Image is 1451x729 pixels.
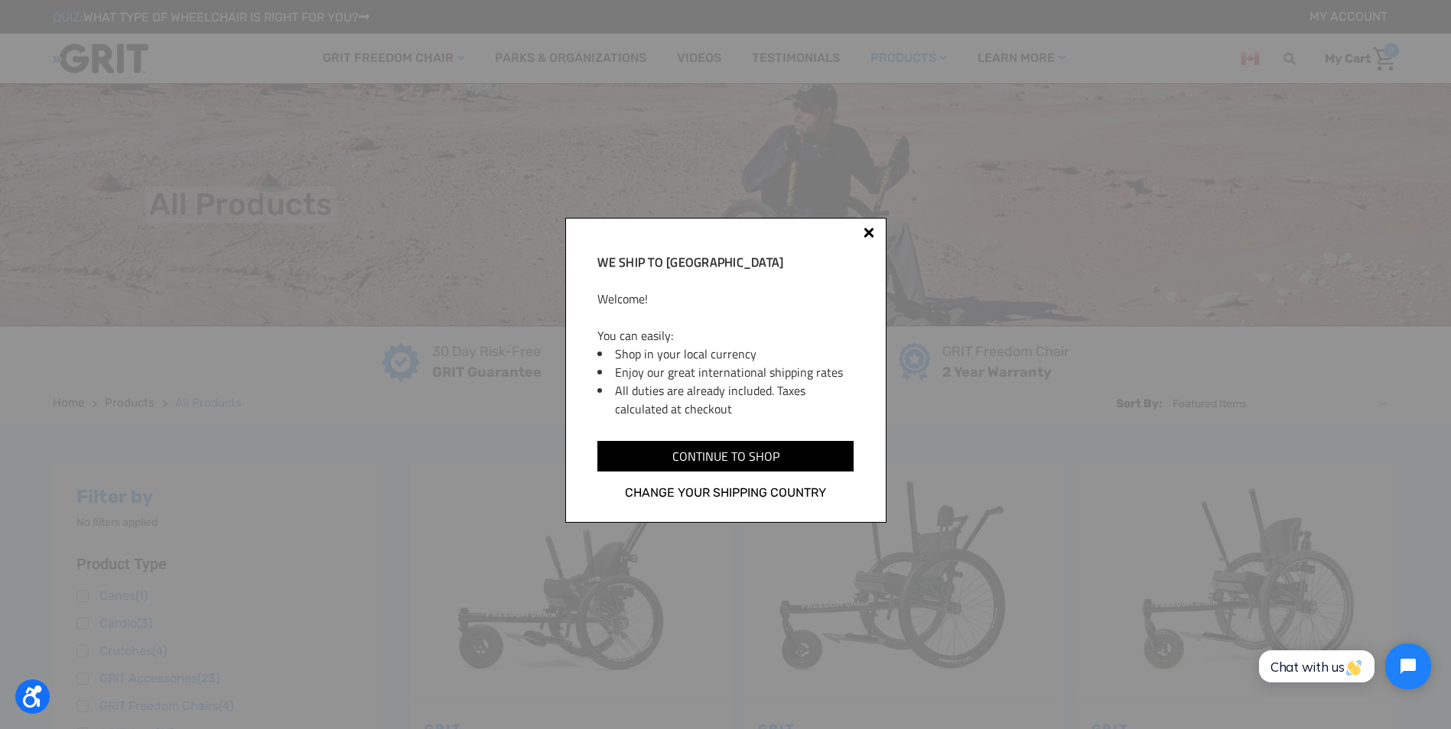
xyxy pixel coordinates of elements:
[1242,630,1444,702] iframe: Tidio Chat
[597,253,853,271] h2: We ship to [GEOGRAPHIC_DATA]
[615,363,853,381] li: Enjoy our great international shipping rates
[597,290,853,308] p: Welcome!
[615,381,853,418] li: All duties are already included. Taxes calculated at checkout
[597,441,853,471] input: Continue to shop
[597,326,853,345] p: You can easily:
[615,345,853,363] li: Shop in your local currency
[597,483,853,503] a: Change your shipping country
